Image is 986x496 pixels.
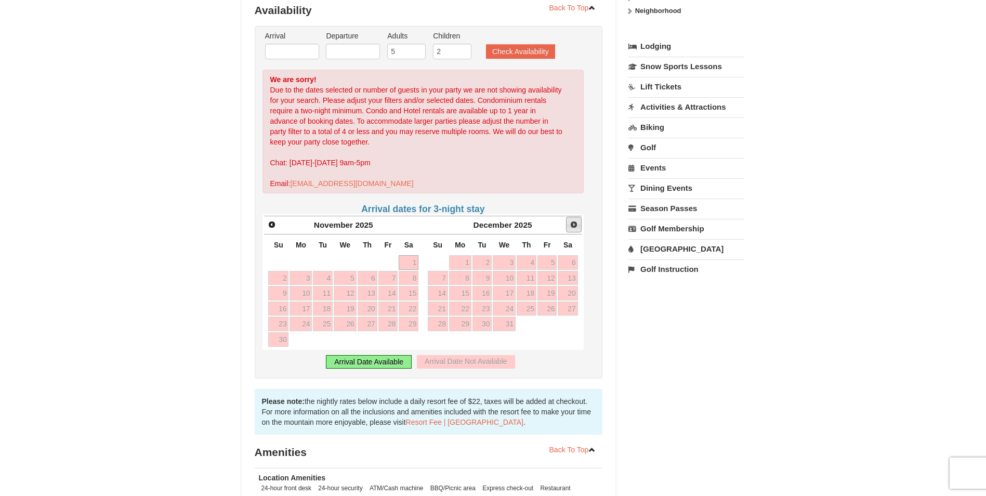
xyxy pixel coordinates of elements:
[404,241,413,249] span: Saturday
[313,302,333,316] a: 18
[290,286,312,301] a: 10
[449,271,471,285] a: 8
[384,241,391,249] span: Friday
[378,302,398,316] a: 21
[493,255,516,270] a: 3
[628,97,744,116] a: Activities & Attractions
[268,302,288,316] a: 16
[449,255,471,270] a: 1
[259,474,326,482] strong: Location Amenities
[628,219,744,238] a: Golf Membership
[635,7,681,15] strong: Neighborhood
[449,317,471,331] a: 29
[363,241,372,249] span: Thursday
[449,286,471,301] a: 15
[537,255,557,270] a: 5
[319,241,327,249] span: Tuesday
[428,483,478,493] li: BBQ/Picnic area
[378,271,398,285] a: 7
[428,271,448,285] a: 7
[493,271,516,285] a: 10
[570,220,578,229] span: Next
[326,355,412,369] div: Arrival Date Available
[493,302,516,316] a: 24
[265,217,280,232] a: Prev
[522,241,531,249] span: Thursday
[313,286,333,301] a: 11
[517,286,536,301] a: 18
[268,332,288,347] a: 30
[290,317,312,331] a: 24
[433,31,471,41] label: Children
[268,317,288,331] a: 23
[334,302,357,316] a: 19
[367,483,426,493] li: ATM/Cash machine
[433,241,442,249] span: Sunday
[537,302,557,316] a: 26
[399,302,418,316] a: 22
[262,204,584,214] h4: Arrival dates for 3-night stay
[628,259,744,279] a: Golf Instruction
[428,286,448,301] a: 14
[537,271,557,285] a: 12
[296,241,306,249] span: Monday
[339,241,350,249] span: Wednesday
[314,220,353,229] span: November
[378,317,398,331] a: 28
[399,255,418,270] a: 1
[259,483,314,493] li: 24-hour front desk
[628,37,744,56] a: Lodging
[255,389,603,435] div: the nightly rates below include a daily resort fee of $22, taxes will be added at checkout. For m...
[628,199,744,218] a: Season Passes
[628,77,744,96] a: Lift Tickets
[517,271,536,285] a: 11
[474,220,512,229] span: December
[406,418,523,426] a: Resort Fee | [GEOGRAPHIC_DATA]
[472,271,492,285] a: 9
[358,302,377,316] a: 20
[544,241,551,249] span: Friday
[514,220,532,229] span: 2025
[455,241,465,249] span: Monday
[313,271,333,285] a: 4
[563,241,572,249] span: Saturday
[628,57,744,76] a: Snow Sports Lessons
[387,31,426,41] label: Adults
[566,217,582,232] a: Next
[290,179,413,188] a: [EMAIL_ADDRESS][DOMAIN_NAME]
[399,317,418,331] a: 29
[628,118,744,137] a: Biking
[399,271,418,285] a: 8
[313,317,333,331] a: 25
[543,442,603,458] a: Back To Top
[628,138,744,157] a: Golf
[255,442,603,463] h3: Amenities
[358,271,377,285] a: 6
[268,271,288,285] a: 2
[428,317,448,331] a: 28
[326,31,380,41] label: Departure
[399,286,418,301] a: 15
[270,75,317,84] strong: We are sorry!
[315,483,365,493] li: 24-hour security
[517,255,536,270] a: 4
[628,239,744,258] a: [GEOGRAPHIC_DATA]
[268,220,276,229] span: Prev
[417,355,515,369] div: Arrival Date Not Available
[478,241,486,249] span: Tuesday
[493,286,516,301] a: 17
[262,397,305,406] strong: Please note:
[274,241,283,249] span: Sunday
[358,317,377,331] a: 27
[428,302,448,316] a: 21
[472,317,492,331] a: 30
[355,220,373,229] span: 2025
[378,286,398,301] a: 14
[537,286,557,301] a: 19
[358,286,377,301] a: 13
[472,286,492,301] a: 16
[537,483,573,493] li: Restaurant
[334,271,357,285] a: 5
[558,255,577,270] a: 6
[558,302,577,316] a: 27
